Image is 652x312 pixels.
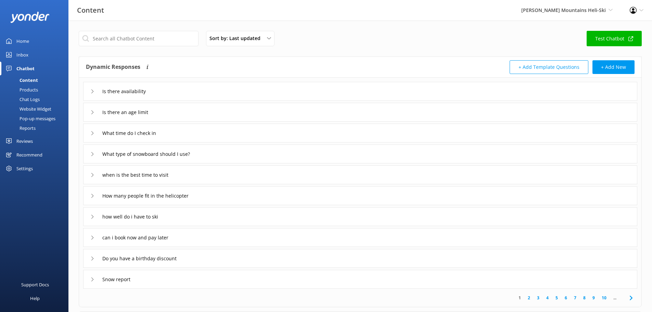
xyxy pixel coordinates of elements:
[592,60,635,74] button: + Add New
[561,295,571,301] a: 6
[4,104,51,114] div: Website Widget
[4,95,68,104] a: Chat Logs
[4,75,68,85] a: Content
[4,75,38,85] div: Content
[4,85,38,95] div: Products
[16,162,33,175] div: Settings
[30,291,40,305] div: Help
[4,85,68,95] a: Products
[79,31,199,46] input: Search all Chatbot Content
[510,60,588,74] button: + Add Template Questions
[4,123,68,133] a: Reports
[10,12,50,23] img: yonder-white-logo.png
[598,295,610,301] a: 10
[587,31,642,46] a: Test Chatbot
[610,295,620,301] span: ...
[4,123,36,133] div: Reports
[589,295,598,301] a: 9
[552,295,561,301] a: 5
[4,114,68,123] a: Pop-up messages
[4,104,68,114] a: Website Widget
[4,95,40,104] div: Chat Logs
[524,295,534,301] a: 2
[16,34,29,48] div: Home
[86,60,140,74] h4: Dynamic Responses
[16,148,42,162] div: Recommend
[16,48,28,62] div: Inbox
[21,278,49,291] div: Support Docs
[521,7,606,13] span: [PERSON_NAME] Mountains Heli-Ski
[77,5,104,16] h3: Content
[534,295,543,301] a: 3
[209,35,265,42] span: Sort by: Last updated
[515,295,524,301] a: 1
[4,114,55,123] div: Pop-up messages
[571,295,580,301] a: 7
[580,295,589,301] a: 8
[543,295,552,301] a: 4
[16,134,33,148] div: Reviews
[16,62,35,75] div: Chatbot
